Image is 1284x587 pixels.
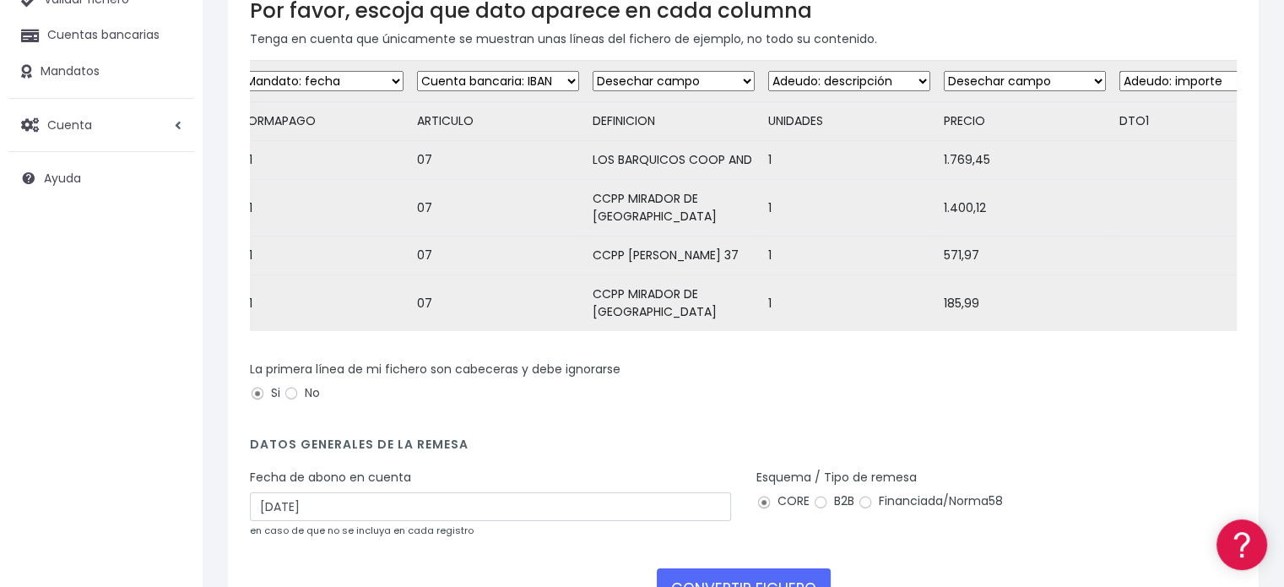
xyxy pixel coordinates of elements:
td: 01 [235,275,410,332]
label: Financiada/Norma58 [858,492,1003,510]
td: 571,97 [937,236,1113,275]
label: Esquema / Tipo de remesa [756,469,917,486]
a: Cuenta [8,107,194,143]
td: 1 [761,141,937,180]
td: 1 [761,236,937,275]
label: No [284,384,320,402]
td: 01 [235,236,410,275]
td: 1.769,45 [937,141,1113,180]
a: Ayuda [8,160,194,196]
td: CCPP MIRADOR DE [GEOGRAPHIC_DATA] [586,180,761,236]
label: CORE [756,492,810,510]
small: en caso de que no se incluya en cada registro [250,524,474,537]
td: 1 [761,275,937,332]
td: LOS BARQUICOS COOP AND [586,141,761,180]
td: 01 [235,141,410,180]
p: Tenga en cuenta que únicamente se muestran unas líneas del fichero de ejemplo, no todo su contenido. [250,30,1237,48]
td: 07 [410,141,586,180]
label: La primera línea de mi fichero son cabeceras y debe ignorarse [250,361,620,378]
td: 1 [761,180,937,236]
td: PRECIO [937,102,1113,141]
label: Fecha de abono en cuenta [250,469,411,486]
h4: Datos generales de la remesa [250,438,1237,460]
span: Ayuda [44,170,81,187]
td: CCPP [PERSON_NAME] 37 [586,236,761,275]
label: Si [250,384,280,402]
td: 07 [410,275,586,332]
td: 01 [235,180,410,236]
td: FORMAPAGO [235,102,410,141]
td: DEFINICION [586,102,761,141]
td: 1.400,12 [937,180,1113,236]
span: Cuenta [47,116,92,133]
td: CCPP MIRADOR DE [GEOGRAPHIC_DATA] [586,275,761,332]
td: 07 [410,236,586,275]
a: Cuentas bancarias [8,18,194,53]
td: UNIDADES [761,102,937,141]
td: 185,99 [937,275,1113,332]
td: 07 [410,180,586,236]
td: ARTICULO [410,102,586,141]
label: B2B [813,492,854,510]
a: Mandatos [8,54,194,90]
